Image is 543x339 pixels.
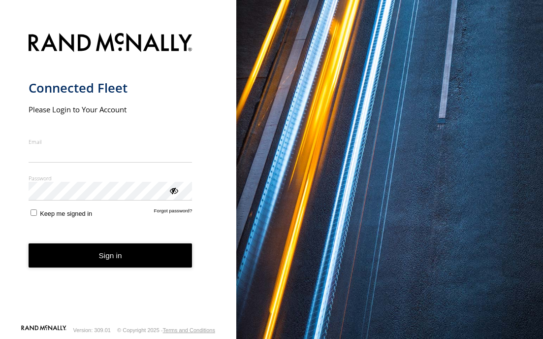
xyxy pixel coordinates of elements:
[21,325,66,335] a: Visit our Website
[163,327,215,333] a: Terms and Conditions
[29,104,192,114] h2: Please Login to Your Account
[31,209,37,216] input: Keep me signed in
[29,31,192,56] img: Rand McNally
[73,327,111,333] div: Version: 309.01
[168,185,178,195] div: ViewPassword
[29,243,192,268] button: Sign in
[40,210,92,217] span: Keep me signed in
[117,327,215,333] div: © Copyright 2025 -
[29,174,192,182] label: Password
[29,80,192,96] h1: Connected Fleet
[29,27,208,324] form: main
[29,138,192,145] label: Email
[154,208,192,217] a: Forgot password?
